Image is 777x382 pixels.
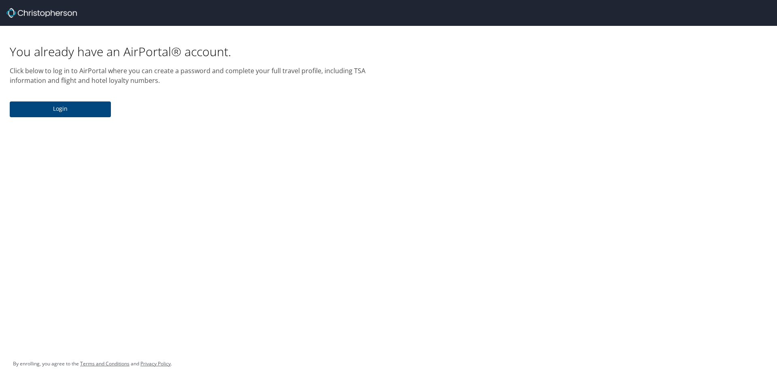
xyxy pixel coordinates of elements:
h1: You already have an AirPortal® account. [10,44,379,59]
img: cbt logo [6,8,77,18]
a: Terms and Conditions [80,360,129,367]
div: By enrolling, you agree to the and . [13,354,172,374]
p: Click below to log in to AirPortal where you can create a password and complete your full travel ... [10,66,379,85]
button: Login [10,101,111,117]
span: Login [16,104,104,114]
a: Privacy Policy [140,360,171,367]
